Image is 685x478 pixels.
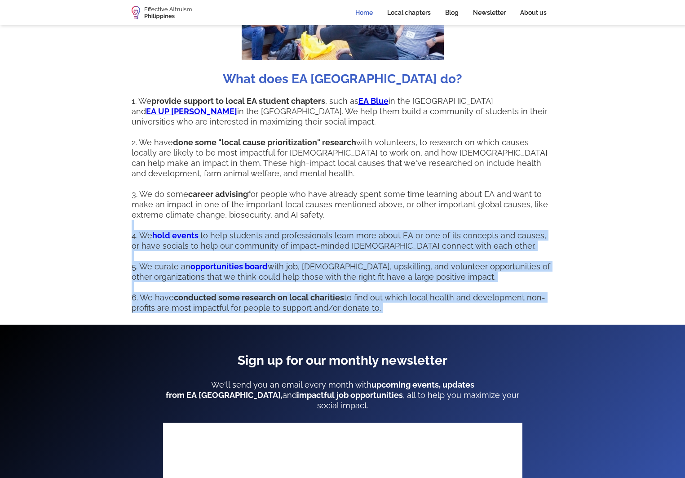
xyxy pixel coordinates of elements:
[152,231,199,240] a: hold events
[174,293,344,302] strong: conducted some research on local charities
[438,3,466,22] a: Blog
[358,96,389,106] a: EA Blue
[190,262,268,271] a: opportunities board
[348,3,380,22] a: Home
[184,96,325,106] strong: support to local EA student chapters
[146,107,237,116] a: EA UP [PERSON_NAME]
[163,353,522,369] h2: Sign up for our monthly newsletter
[513,3,554,22] a: About us
[380,3,438,22] a: Local chapters
[223,71,462,87] h2: What does EA [GEOGRAPHIC_DATA] do?
[466,3,513,22] a: Newsletter
[132,96,554,313] p: 1. We , such as in the [GEOGRAPHIC_DATA] and in the [GEOGRAPHIC_DATA]. We help them build a commu...
[163,380,522,411] p: We'll send you an email every month with and , all to help you maximize your social impact.
[173,138,356,147] strong: done some "local cause prioritization" research
[151,96,181,106] strong: provide
[132,6,192,19] a: home
[297,390,403,400] strong: impactful job opportunities
[166,380,474,400] strong: upcoming events, updates from EA [GEOGRAPHIC_DATA],
[188,189,248,199] strong: career advising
